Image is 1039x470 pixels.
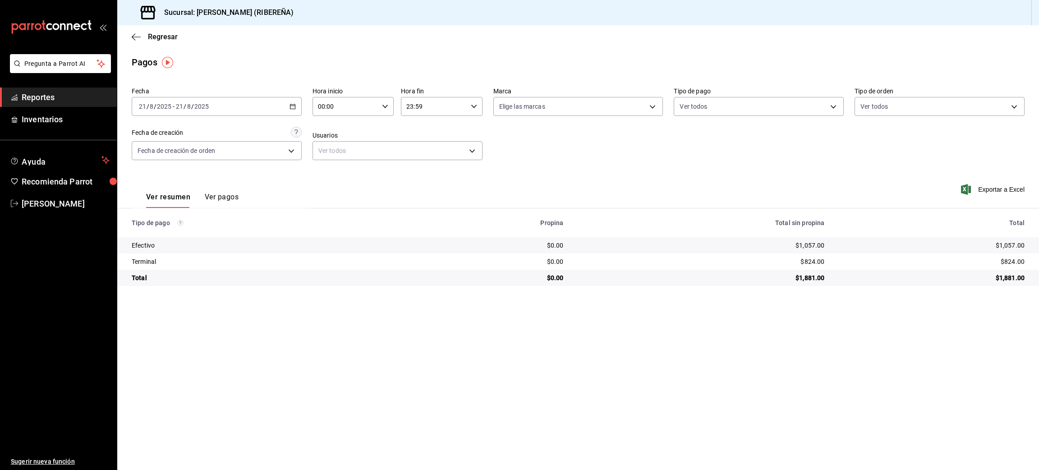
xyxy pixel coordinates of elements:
[839,219,1025,226] div: Total
[963,184,1025,195] button: Exportar a Excel
[132,88,302,94] label: Fecha
[425,257,564,266] div: $0.00
[184,103,186,110] span: /
[839,241,1025,250] div: $1,057.00
[425,273,564,282] div: $0.00
[22,198,110,210] span: [PERSON_NAME]
[194,103,209,110] input: ----
[425,241,564,250] div: $0.00
[578,257,825,266] div: $824.00
[578,219,825,226] div: Total sin propina
[425,219,564,226] div: Propina
[146,193,239,208] div: navigation tabs
[401,88,482,94] label: Hora fin
[24,59,97,69] span: Pregunta a Parrot AI
[132,257,410,266] div: Terminal
[147,103,149,110] span: /
[313,141,483,160] div: Ver todos
[138,103,147,110] input: --
[313,88,394,94] label: Hora inicio
[149,103,154,110] input: --
[132,273,410,282] div: Total
[146,193,190,208] button: Ver resumen
[132,128,183,138] div: Fecha de creación
[578,241,825,250] div: $1,057.00
[839,273,1025,282] div: $1,881.00
[313,132,483,138] label: Usuarios
[680,102,707,111] span: Ver todos
[156,103,172,110] input: ----
[10,54,111,73] button: Pregunta a Parrot AI
[839,257,1025,266] div: $824.00
[191,103,194,110] span: /
[148,32,178,41] span: Regresar
[173,103,175,110] span: -
[860,102,888,111] span: Ver todos
[22,113,110,125] span: Inventarios
[175,103,184,110] input: --
[132,55,157,69] div: Pagos
[157,7,294,18] h3: Sucursal: [PERSON_NAME] (RIBEREÑA)
[578,273,825,282] div: $1,881.00
[22,91,110,103] span: Reportes
[162,57,173,68] img: Tooltip marker
[499,102,545,111] span: Elige las marcas
[154,103,156,110] span: /
[187,103,191,110] input: --
[674,88,844,94] label: Tipo de pago
[855,88,1025,94] label: Tipo de orden
[132,32,178,41] button: Regresar
[177,220,184,226] svg: Los pagos realizados con Pay y otras terminales son montos brutos.
[132,219,410,226] div: Tipo de pago
[205,193,239,208] button: Ver pagos
[22,175,110,188] span: Recomienda Parrot
[132,241,410,250] div: Efectivo
[22,155,98,166] span: Ayuda
[11,457,110,466] span: Sugerir nueva función
[493,88,663,94] label: Marca
[138,146,215,155] span: Fecha de creación de orden
[6,65,111,75] a: Pregunta a Parrot AI
[99,23,106,31] button: open_drawer_menu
